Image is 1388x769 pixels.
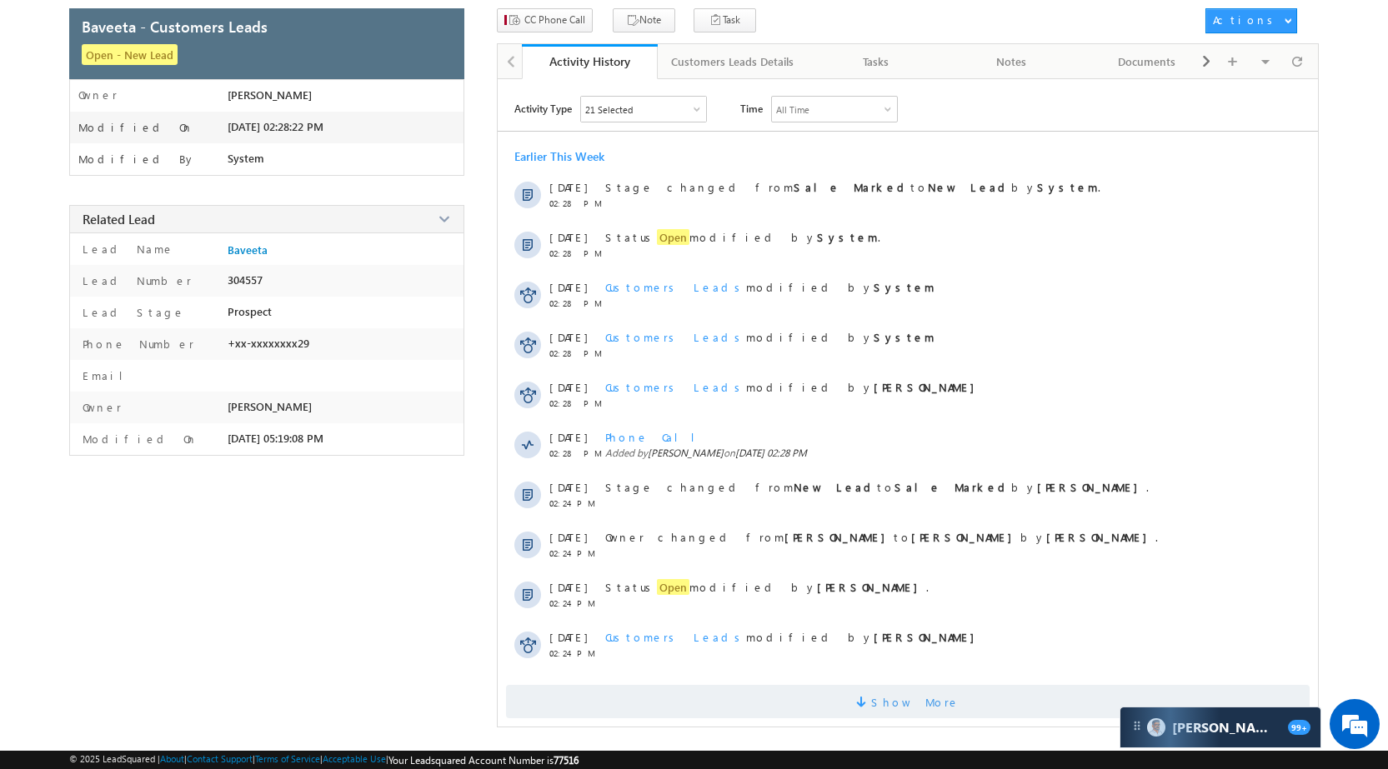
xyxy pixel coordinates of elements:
span: 02:28 PM [549,248,599,258]
label: Phone Number [78,337,194,351]
span: 02:28 PM [549,298,599,308]
span: CC Phone Call [524,12,585,27]
strong: [PERSON_NAME] [1046,530,1155,544]
span: [DATE] 05:19:08 PM [228,432,323,445]
span: Owner changed from to by . [605,530,1158,544]
button: Actions [1205,8,1297,33]
div: 21 Selected [585,104,633,115]
label: Email [78,368,136,382]
span: [PERSON_NAME] [228,400,312,413]
span: 02:28 PM [549,448,599,458]
label: Lead Name [78,242,174,256]
span: [PERSON_NAME] [228,88,312,102]
a: Documents [1080,44,1215,79]
strong: System [874,280,935,294]
span: Status modified by . [605,229,880,245]
span: [DATE] [549,230,587,244]
span: Show More [871,685,960,718]
span: [DATE] 02:28:22 PM [228,120,323,133]
span: [DATE] [549,580,587,594]
span: [PERSON_NAME] [648,447,724,459]
span: Baveeta - Customers Leads [82,16,268,37]
span: Status modified by . [605,579,929,595]
span: 304557 [228,273,263,287]
span: Activity Type [514,96,572,121]
span: 02:24 PM [549,548,599,558]
strong: Sale Marked [894,480,1011,494]
label: Modified On [78,432,198,446]
div: Actions [1213,12,1279,27]
span: [DATE] [549,330,587,344]
span: [DATE] [549,180,587,194]
span: [DATE] [549,430,587,444]
span: Customers Leads [605,280,746,294]
div: Minimize live chat window [273,8,313,48]
span: Added by on [605,447,1248,459]
span: © 2025 LeadSquared | | | | | [69,753,579,767]
span: Phone Call [605,430,708,444]
a: Customers Leads Details [658,44,809,79]
span: modified by [605,380,983,394]
span: [DATE] [549,380,587,394]
span: [DATE] [549,280,587,294]
strong: System [817,230,878,244]
label: Modified On [78,121,193,134]
span: [DATE] 02:28 PM [735,447,807,459]
a: Baveeta [228,243,268,257]
strong: System [874,330,935,344]
span: System [228,152,264,165]
a: About [160,753,184,764]
div: All Time [776,104,809,115]
span: 02:28 PM [549,398,599,408]
span: +xx-xxxxxxxx29 [228,337,309,350]
button: CC Phone Call [497,8,593,32]
span: Open [657,579,689,595]
span: Customers Leads [605,630,746,644]
a: Tasks [809,44,945,79]
label: Lead Stage [78,305,185,319]
span: modified by [605,280,935,294]
span: 77516 [554,754,579,767]
textarea: Type your message and hit 'Enter' [22,154,304,499]
span: 02:28 PM [549,198,599,208]
div: Documents [1093,52,1200,72]
button: Note [613,8,675,32]
div: Chat with us now [87,87,280,109]
strong: [PERSON_NAME] [817,580,926,594]
strong: [PERSON_NAME] [911,530,1020,544]
strong: [PERSON_NAME] [1037,480,1146,494]
em: Start Chat [227,513,303,536]
label: Owner [78,400,122,414]
div: Activity History [534,53,645,69]
a: Terms of Service [255,753,320,764]
img: d_60004797649_company_0_60004797649 [28,87,70,109]
label: Owner [78,88,118,102]
strong: New Lead [794,480,877,494]
span: [DATE] [549,630,587,644]
a: Activity History [522,44,658,79]
img: carter-drag [1130,719,1144,732]
div: Customers Leads Details [671,52,794,72]
a: Contact Support [187,753,253,764]
span: [DATE] [549,530,587,544]
span: Stage changed from to by . [605,480,1149,494]
span: Prospect [228,305,272,318]
span: [DATE] [549,480,587,494]
span: 02:28 PM [549,348,599,358]
strong: [PERSON_NAME] [874,380,983,394]
span: modified by [605,630,983,644]
div: Notes [958,52,1065,72]
button: Task [694,8,756,32]
span: Customers Leads [605,380,746,394]
span: 99+ [1288,720,1310,735]
div: carter-dragCarter[PERSON_NAME]99+ [1120,707,1321,748]
span: modified by [605,330,935,344]
span: 02:24 PM [549,648,599,658]
strong: System [1037,180,1098,194]
div: Owner Changed,Status Changed,Stage Changed,Source Changed,Notes & 16 more.. [581,97,706,122]
label: Lead Number [78,273,192,287]
span: Customers Leads [605,330,746,344]
span: Open [657,229,689,245]
strong: New Lead [928,180,1011,194]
